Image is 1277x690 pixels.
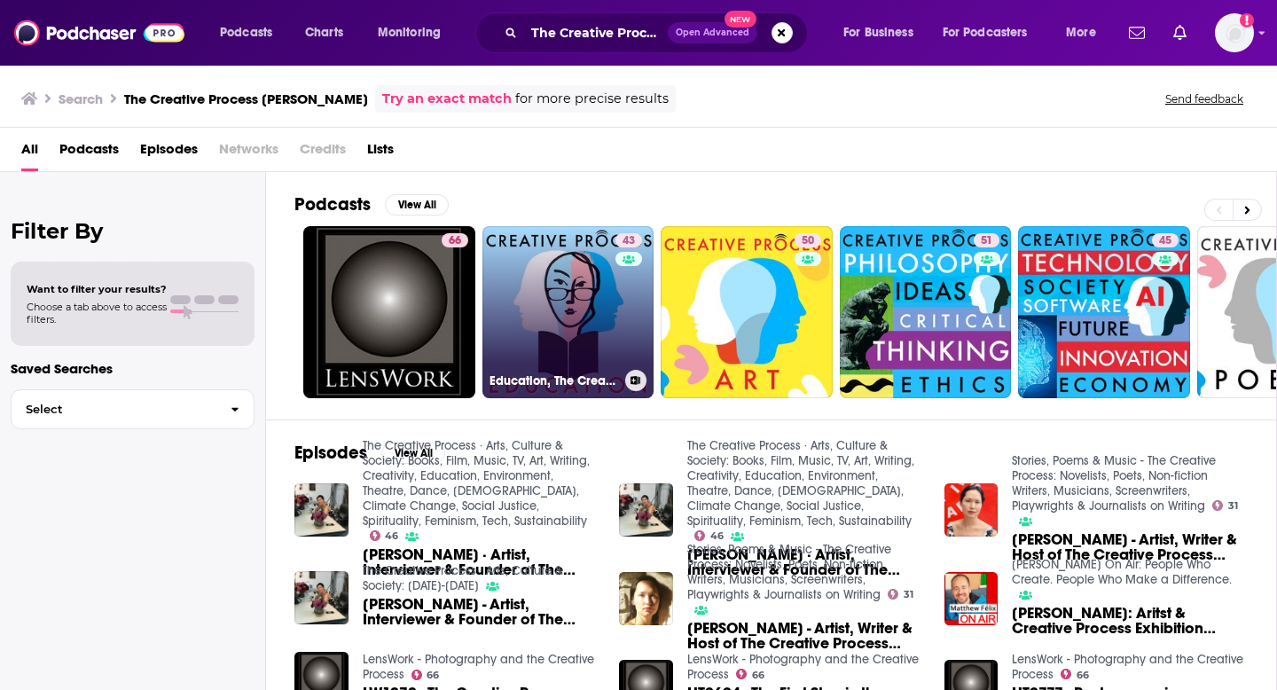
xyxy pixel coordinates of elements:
[27,301,167,325] span: Choose a tab above to access filters.
[1215,13,1254,52] span: Logged in as redsetterpr
[752,671,764,679] span: 66
[294,571,349,625] img: MIA FUNK - Artist, Interviewer & Founder of The Creative Process
[1018,226,1190,398] a: 45
[363,547,599,577] a: Mia Funk · Artist, Interviewer & Founder of The Creative Process (1 hour)
[1160,91,1249,106] button: Send feedback
[515,89,669,109] span: for more precise results
[1012,606,1248,636] a: Mia Funk: Aritst & Creative Process Exhibition Founder
[931,19,1054,47] button: open menu
[208,19,295,47] button: open menu
[385,532,398,540] span: 46
[382,89,512,109] a: Try an exact match
[12,404,216,415] span: Select
[1212,500,1238,511] a: 31
[904,591,913,599] span: 31
[365,19,464,47] button: open menu
[840,226,1012,398] a: 51
[1012,606,1248,636] span: [PERSON_NAME]: Aritst & Creative Process Exhibition Founder
[370,530,399,541] a: 46
[411,670,440,680] a: 66
[668,22,757,43] button: Open AdvancedNew
[1077,671,1089,679] span: 66
[363,597,599,627] a: MIA FUNK - Artist, Interviewer & Founder of The Creative Process
[615,233,642,247] a: 43
[294,193,449,216] a: PodcastsView All
[843,20,913,45] span: For Business
[59,135,119,171] a: Podcasts
[974,233,999,247] a: 51
[619,483,673,537] img: Mia Funk · Artist, Interviewer & Founder of The Creative Process (1 hour)
[21,135,38,171] span: All
[363,547,599,577] span: [PERSON_NAME] · Artist, Interviewer & Founder of The Creative Process (1 hour)
[294,19,354,47] a: Charts
[219,135,278,171] span: Networks
[687,621,923,651] span: [PERSON_NAME] - Artist, Writer & Host of The Creative Process reads “Waiting for Dark"
[140,135,198,171] a: Episodes
[492,12,825,53] div: Search podcasts, credits, & more...
[795,233,821,247] a: 50
[294,442,367,464] h2: Episodes
[367,135,394,171] a: Lists
[687,621,923,651] a: MIA FUNK - Artist, Writer & Host of The Creative Process reads “Waiting for Dark"
[363,597,599,627] span: [PERSON_NAME] - Artist, Interviewer & Founder of The Creative Process
[1012,532,1248,562] a: MIA FUNK - Artist, Writer & Host of The Creative Process reads “Yes"
[725,11,756,27] span: New
[687,652,919,682] a: LensWork - Photography and the Creative Process
[1159,232,1171,250] span: 45
[736,669,764,679] a: 66
[1012,453,1216,514] a: Stories, Poems & Music - The Creative Process: Novelists, Poets, Non-fiction Writers, Musicians, ...
[1054,19,1118,47] button: open menu
[944,483,999,537] img: MIA FUNK - Artist, Writer & Host of The Creative Process reads “Yes"
[305,20,343,45] span: Charts
[303,226,475,398] a: 66
[1228,502,1238,510] span: 31
[687,438,914,529] a: The Creative Process · Arts, Culture & Society: Books, Film, Music, TV, Art, Writing, Creativity,...
[676,28,749,37] span: Open Advanced
[623,232,635,250] span: 43
[427,671,439,679] span: 66
[363,438,590,529] a: The Creative Process · Arts, Culture & Society: Books, Film, Music, TV, Art, Writing, Creativity,...
[220,20,272,45] span: Podcasts
[300,135,346,171] span: Credits
[831,19,936,47] button: open menu
[385,194,449,216] button: View All
[1152,233,1179,247] a: 45
[802,232,814,250] span: 50
[442,233,468,247] a: 66
[363,652,594,682] a: LensWork - Photography and the Creative Process
[124,90,368,107] h3: The Creative Process [PERSON_NAME]
[11,360,255,377] p: Saved Searches
[11,389,255,429] button: Select
[294,193,371,216] h2: Podcasts
[981,232,992,250] span: 51
[1122,18,1152,48] a: Show notifications dropdown
[1166,18,1194,48] a: Show notifications dropdown
[619,572,673,626] img: MIA FUNK - Artist, Writer & Host of The Creative Process reads “Waiting for Dark"
[14,16,184,50] img: Podchaser - Follow, Share and Rate Podcasts
[687,542,891,602] a: Stories, Poems & Music - The Creative Process: Novelists, Poets, Non-fiction Writers, Musicians, ...
[27,283,167,295] span: Want to filter your results?
[1215,13,1254,52] img: User Profile
[449,232,461,250] span: 66
[694,530,724,541] a: 46
[59,90,103,107] h3: Search
[490,373,618,388] h3: Education, The Creative Process: Educators, Writers, Artists, Activists Talk Teachers, Schools & ...
[378,20,441,45] span: Monitoring
[482,226,654,398] a: 43Education, The Creative Process: Educators, Writers, Artists, Activists Talk Teachers, Schools ...
[710,532,724,540] span: 46
[1012,557,1232,587] a: Matthew Felix On Air: People Who Create. People Who Make a Difference.
[943,20,1028,45] span: For Podcasters
[1240,13,1254,27] svg: Add a profile image
[1061,669,1089,679] a: 66
[294,483,349,537] img: Mia Funk · Artist, Interviewer & Founder of The Creative Process (1 hour)
[944,572,999,626] img: Mia Funk: Aritst & Creative Process Exhibition Founder
[1215,13,1254,52] button: Show profile menu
